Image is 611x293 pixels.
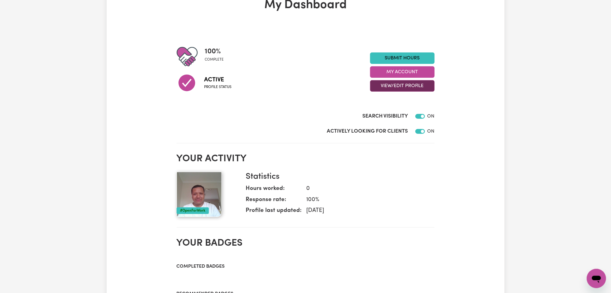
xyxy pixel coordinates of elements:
dt: Profile last updated: [246,206,302,218]
a: Submit Hours [370,52,435,64]
h3: Completed badges [177,264,435,269]
div: Profile completeness: 100% [205,46,229,67]
dd: 100 % [302,196,430,204]
dt: Response rate: [246,196,302,207]
dd: 0 [302,184,430,193]
span: ON [427,129,435,134]
span: Active [204,75,232,84]
button: My Account [370,66,435,78]
h2: Your badges [177,238,435,249]
span: 100 % [205,46,224,57]
label: Search Visibility [363,112,408,120]
button: View/Edit Profile [370,80,435,92]
h2: Your activity [177,153,435,165]
dt: Hours worked: [246,184,302,196]
h3: Statistics [246,172,430,182]
iframe: Button to launch messaging window [587,269,606,288]
div: #OpenForWork [177,207,209,214]
span: ON [427,114,435,119]
dd: [DATE] [302,206,430,215]
span: complete [205,57,224,62]
label: Actively Looking for Clients [327,128,408,135]
span: Profile status [204,84,232,90]
img: Your profile picture [177,172,222,217]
